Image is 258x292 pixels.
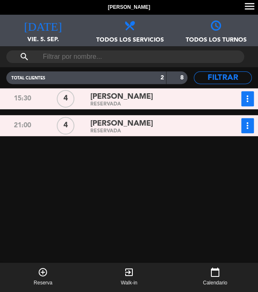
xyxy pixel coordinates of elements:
[90,103,214,106] div: RESERVADA
[34,279,53,287] span: Reserva
[172,263,258,292] button: calendar_todayCalendario
[241,91,254,106] button: more_vert
[86,263,172,292] button: exit_to_appWalk-in
[42,50,209,63] input: Filtrar por nombre...
[161,75,164,81] strong: 2
[242,94,253,104] i: more_vert
[241,118,254,133] button: more_vert
[24,19,62,31] i: [DATE]
[57,90,74,108] div: 4
[108,3,150,12] span: [PERSON_NAME]
[38,267,48,277] i: add_circle_outline
[203,279,227,287] span: Calendario
[90,118,153,130] span: [PERSON_NAME]
[57,117,74,134] div: 4
[242,121,253,131] i: more_vert
[124,267,134,277] i: exit_to_app
[90,91,153,103] span: [PERSON_NAME]
[1,118,44,133] div: 21:00
[121,279,137,287] span: Walk-in
[90,129,214,133] div: RESERVADA
[194,71,252,84] button: Filtrar
[210,267,220,277] i: calendar_today
[180,75,185,81] strong: 8
[19,52,29,62] i: search
[11,76,45,80] span: TOTAL CLIENTES
[1,91,44,106] div: 15:30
